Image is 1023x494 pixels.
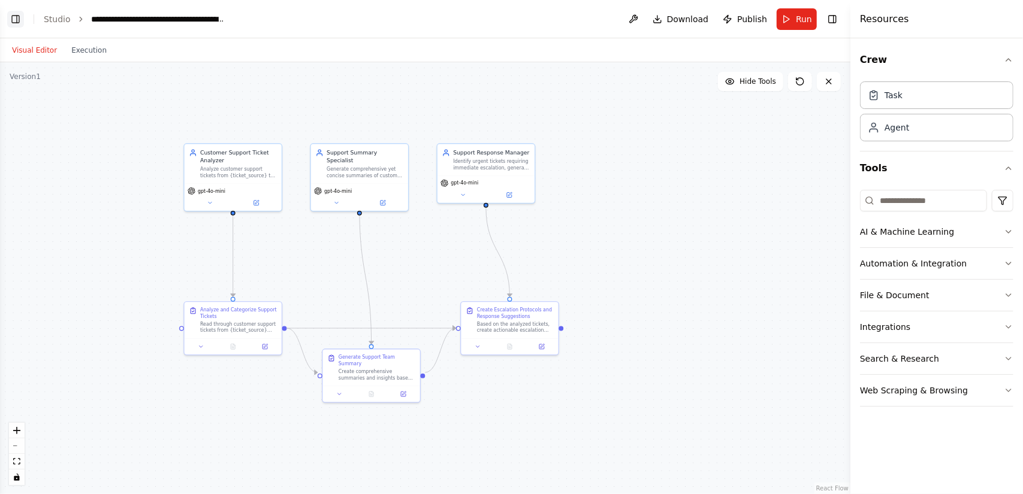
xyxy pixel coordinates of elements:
[453,158,530,171] div: Identify urgent tickets requiring immediate escalation, generate suggested responses for frequent...
[860,343,1013,374] button: Search & Research
[824,11,841,28] button: Hide right sidebar
[740,77,776,86] span: Hide Tools
[200,307,277,319] div: Analyze and Categorize Support Tickets
[425,325,455,377] g: Edge from 9a5e9cb9-2cef-4abf-a6bb-50282e187968 to 4d3dbedb-4184-493b-a747-ec14dad8df1c
[10,72,41,81] div: Version 1
[360,198,405,208] button: Open in side panel
[860,311,1013,343] button: Integrations
[718,72,783,91] button: Hide Tools
[234,198,279,208] button: Open in side panel
[327,166,403,178] div: Generate comprehensive yet concise summaries of customer support tickets, identify recurring issu...
[528,342,555,351] button: Open in side panel
[355,207,375,344] g: Edge from 78131ff0-74a5-45f4-a4a5-3da79242e3ba to 9a5e9cb9-2cef-4abf-a6bb-50282e187968
[339,354,415,366] div: Generate Support Team Summary
[200,148,277,164] div: Customer Support Ticket Analyzer
[216,342,250,351] button: No output available
[251,342,278,351] button: Open in side panel
[339,368,415,381] div: Create comprehensive summaries and insights based on the analyzed support tickets. Focus on: 1. O...
[437,143,536,204] div: Support Response ManagerIdentify urgent tickets requiring immediate escalation, generate suggeste...
[310,143,409,211] div: Support Summary SpecialistGenerate comprehensive yet concise summaries of customer support ticket...
[287,325,318,377] g: Edge from 31da5933-672a-4992-808f-6146bde48687 to 9a5e9cb9-2cef-4abf-a6bb-50282e187968
[390,389,417,399] button: Open in side panel
[885,89,903,101] div: Task
[9,423,25,438] button: zoom in
[885,122,909,134] div: Agent
[860,248,1013,279] button: Automation & Integration
[5,43,64,57] button: Visual Editor
[7,11,24,28] button: Show left sidebar
[287,325,456,332] g: Edge from 31da5933-672a-4992-808f-6146bde48687 to 4d3dbedb-4184-493b-a747-ec14dad8df1c
[796,13,812,25] span: Run
[200,321,277,334] div: Read through customer support tickets from {ticket_source} and perform comprehensive analysis. Ca...
[324,188,352,195] span: gpt-4o-mini
[9,438,25,454] button: zoom out
[477,307,554,319] div: Create Escalation Protocols and Response Suggestions
[477,321,554,334] div: Based on the analyzed tickets, create actionable escalation protocols and response suggestions: 1...
[229,216,237,297] g: Edge from 637ddd68-8979-4ed4-bd93-a893feaafa33 to 31da5933-672a-4992-808f-6146bde48687
[667,13,709,25] span: Download
[493,342,527,351] button: No output available
[451,180,478,187] span: gpt-4o-mini
[198,188,225,195] span: gpt-4o-mini
[183,143,282,211] div: Customer Support Ticket AnalyzerAnalyze customer support tickets from {ticket_source} to categori...
[648,8,714,30] button: Download
[327,148,403,164] div: Support Summary Specialist
[453,148,530,156] div: Support Response Manager
[355,389,388,399] button: No output available
[737,13,767,25] span: Publish
[322,348,421,402] div: Generate Support Team SummaryCreate comprehensive summaries and insights based on the analyzed su...
[860,43,1013,77] button: Crew
[777,8,817,30] button: Run
[860,216,1013,247] button: AI & Machine Learning
[482,207,514,296] g: Edge from 286b642a-30ec-48ba-b941-37a7b777f56c to 4d3dbedb-4184-493b-a747-ec14dad8df1c
[64,43,114,57] button: Execution
[44,14,71,24] a: Studio
[9,469,25,485] button: toggle interactivity
[860,151,1013,185] button: Tools
[860,185,1013,416] div: Tools
[44,13,226,25] nav: breadcrumb
[9,454,25,469] button: fit view
[860,77,1013,151] div: Crew
[718,8,772,30] button: Publish
[487,190,532,200] button: Open in side panel
[200,166,277,178] div: Analyze customer support tickets from {ticket_source} to categorize them by urgency (Critical, Hi...
[460,301,559,355] div: Create Escalation Protocols and Response SuggestionsBased on the analyzed tickets, create actiona...
[860,12,909,26] h4: Resources
[183,301,282,355] div: Analyze and Categorize Support TicketsRead through customer support tickets from {ticket_source} ...
[860,280,1013,311] button: File & Document
[9,423,25,485] div: React Flow controls
[816,485,849,492] a: React Flow attribution
[860,375,1013,406] button: Web Scraping & Browsing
